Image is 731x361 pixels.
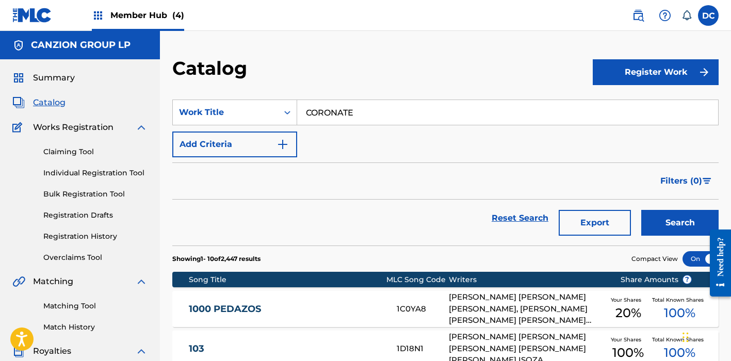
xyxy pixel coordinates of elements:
[12,275,25,288] img: Matching
[33,72,75,84] span: Summary
[559,210,631,236] button: Export
[632,9,644,22] img: search
[43,189,148,200] a: Bulk Registration Tool
[683,275,691,284] span: ?
[486,207,554,229] a: Reset Search
[698,66,710,78] img: f7272a7cc735f4ea7f67.svg
[12,72,75,84] a: SummarySummary
[12,96,25,109] img: Catalog
[31,39,131,51] h5: CANZION GROUP LP
[628,5,648,26] a: Public Search
[611,296,645,304] span: Your Shares
[189,303,383,315] a: 1000 PEDAZOS
[611,336,645,343] span: Your Shares
[12,72,25,84] img: Summary
[703,178,711,184] img: filter
[615,304,641,322] span: 20 %
[92,9,104,22] img: Top Rightsholders
[659,9,671,22] img: help
[593,59,719,85] button: Register Work
[43,322,148,333] a: Match History
[33,275,73,288] span: Matching
[179,106,272,119] div: Work Title
[12,96,66,109] a: CatalogCatalog
[43,252,148,263] a: Overclaims Tool
[43,168,148,178] a: Individual Registration Tool
[681,10,692,21] div: Notifications
[12,121,26,134] img: Works Registration
[189,343,383,355] a: 103
[397,303,449,315] div: 1C0YA8
[664,304,695,322] span: 100 %
[43,210,148,221] a: Registration Drafts
[655,5,675,26] div: Help
[654,168,719,194] button: Filters (0)
[33,96,66,109] span: Catalog
[449,291,605,326] div: [PERSON_NAME] [PERSON_NAME] [PERSON_NAME], [PERSON_NAME] [PERSON_NAME] [PERSON_NAME] [PERSON_NAME]
[110,9,184,21] span: Member Hub
[660,175,702,187] span: Filters ( 0 )
[135,345,148,357] img: expand
[641,210,719,236] button: Search
[12,39,25,52] img: Accounts
[277,138,289,151] img: 9d2ae6d4665cec9f34b9.svg
[172,132,297,157] button: Add Criteria
[172,100,719,245] form: Search Form
[386,274,449,285] div: MLC Song Code
[189,274,387,285] div: Song Title
[135,121,148,134] img: expand
[43,301,148,311] a: Matching Tool
[621,274,692,285] span: Share Amounts
[33,121,113,134] span: Works Registration
[449,274,605,285] div: Writers
[698,5,719,26] div: User Menu
[652,336,708,343] span: Total Known Shares
[172,10,184,20] span: (4)
[172,57,252,80] h2: Catalog
[43,231,148,242] a: Registration History
[679,311,731,361] div: Widget de chat
[135,275,148,288] img: expand
[397,343,449,355] div: 1D18N1
[679,311,731,361] iframe: Chat Widget
[12,345,25,357] img: Royalties
[702,221,731,306] iframe: Resource Center
[652,296,708,304] span: Total Known Shares
[172,254,261,264] p: Showing 1 - 10 of 2,447 results
[12,8,52,23] img: MLC Logo
[631,254,678,264] span: Compact View
[683,322,689,353] div: Arrastrar
[33,345,71,357] span: Royalties
[43,146,148,157] a: Claiming Tool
